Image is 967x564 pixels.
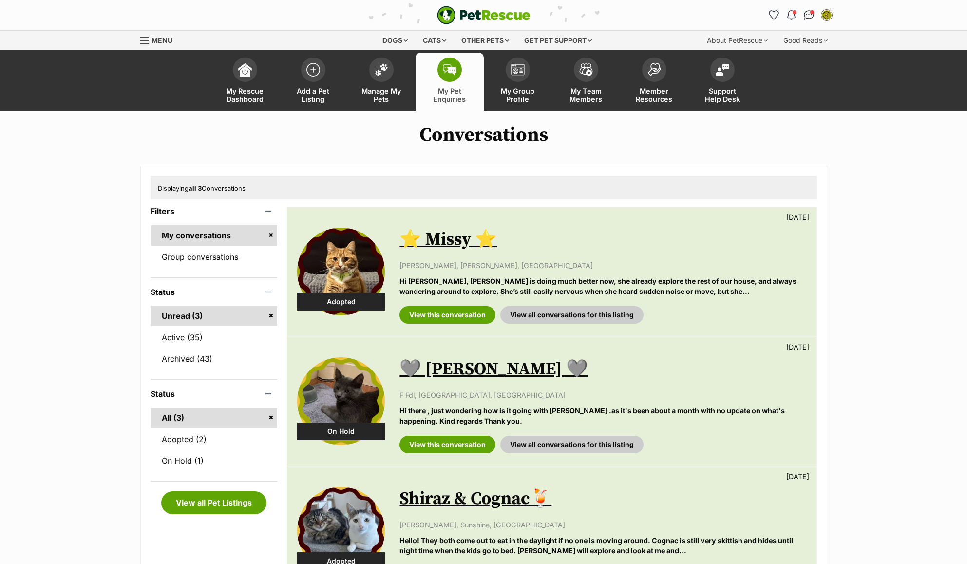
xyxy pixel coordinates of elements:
[620,53,688,111] a: Member Resources
[399,520,806,530] p: [PERSON_NAME], Sunshine, [GEOGRAPHIC_DATA]
[552,53,620,111] a: My Team Members
[564,87,608,103] span: My Team Members
[189,184,202,192] strong: all 3
[375,63,388,76] img: manage-my-pets-icon-02211641906a0b7f246fdf0571729dbe1e7629f14944591b6c1af311fb30b64b.svg
[360,87,403,103] span: Manage My Pets
[484,53,552,111] a: My Group Profile
[786,342,809,352] p: [DATE]
[399,436,495,453] a: View this conversation
[399,276,806,297] p: Hi [PERSON_NAME], [PERSON_NAME] is doing much better now, she already explore the rest of our hou...
[437,6,531,24] img: logo-e224e6f780fb5917bec1dbf3a21bbac754714ae5b6737aabdf751b685950b380.svg
[152,36,172,44] span: Menu
[579,63,593,76] img: team-members-icon-5396bd8760b3fe7c0b43da4ab00e1e3bb1a5d9ba89233759b79545d2d3fc5d0d.svg
[347,53,416,111] a: Manage My Pets
[632,87,676,103] span: Member Resources
[151,349,278,369] a: Archived (43)
[151,288,278,296] header: Status
[443,64,456,75] img: pet-enquiries-icon-7e3ad2cf08bfb03b45e93fb7055b45f3efa6380592205ae92323e6603595dc1f.svg
[700,31,775,50] div: About PetRescue
[238,63,252,77] img: dashboard-icon-eb2f2d2d3e046f16d808141f083e7271f6b2e854fb5c12c21221c1fb7104beca.svg
[804,10,814,20] img: chat-41dd97257d64d25036548639549fe6c8038ab92f7586957e7f3b1b290dea8141.svg
[786,212,809,222] p: [DATE]
[376,31,415,50] div: Dogs
[297,293,385,311] div: Adopted
[151,225,278,246] a: My conversations
[151,247,278,267] a: Group conversations
[399,406,806,427] p: Hi there , just wondering how is it going with [PERSON_NAME] .as it's been about a month with no ...
[151,389,278,398] header: Status
[151,306,278,326] a: Unread (3)
[211,53,279,111] a: My Rescue Dashboard
[416,53,484,111] a: My Pet Enquiries
[801,7,817,23] a: Conversations
[455,31,516,50] div: Other pets
[151,207,278,215] header: Filters
[437,6,531,24] a: PetRescue
[511,64,525,76] img: group-profile-icon-3fa3cf56718a62981997c0bc7e787c4b2cf8bcc04b72c1350f741eb67cf2f40e.svg
[399,390,806,400] p: F Fdl, [GEOGRAPHIC_DATA], [GEOGRAPHIC_DATA]
[399,358,588,380] a: 🩶 [PERSON_NAME] 🩶
[291,87,335,103] span: Add a Pet Listing
[787,10,795,20] img: notifications-46538b983faf8c2785f20acdc204bb7945ddae34d4c08c2a6579f10ce5e182be.svg
[784,7,799,23] button: Notifications
[819,7,834,23] button: My account
[416,31,453,50] div: Cats
[297,357,385,445] img: 🩶 Nico 🩶
[688,53,757,111] a: Support Help Desk
[399,229,497,251] a: ⭐ Missy ⭐
[786,471,809,482] p: [DATE]
[766,7,782,23] a: Favourites
[399,306,495,324] a: View this conversation
[306,63,320,77] img: add-pet-listing-icon-0afa8454b4691262ce3f59096e99ab1cd57d4a30225e0717b998d2c9b9846f56.svg
[223,87,267,103] span: My Rescue Dashboard
[517,31,599,50] div: Get pet support
[297,423,385,440] div: On Hold
[151,408,278,428] a: All (3)
[701,87,744,103] span: Support Help Desk
[158,184,246,192] span: Displaying Conversations
[496,87,540,103] span: My Group Profile
[500,306,644,324] a: View all conversations for this listing
[777,31,834,50] div: Good Reads
[140,31,179,48] a: Menu
[151,429,278,449] a: Adopted (2)
[716,64,729,76] img: help-desk-icon-fdf02630f3aa405de69fd3d07c3f3aa587a6932b1a1747fa1d2bba05be0121f9.svg
[500,436,644,453] a: View all conversations for this listing
[822,10,832,20] img: Stephanie Gregg profile pic
[151,327,278,348] a: Active (35)
[161,491,266,514] a: View all Pet Listings
[766,7,834,23] ul: Account quick links
[399,260,806,271] p: [PERSON_NAME], [PERSON_NAME], [GEOGRAPHIC_DATA]
[399,488,551,510] a: Shiraz & Cognac🍹
[151,450,278,471] a: On Hold (1)
[279,53,347,111] a: Add a Pet Listing
[428,87,472,103] span: My Pet Enquiries
[399,535,806,556] p: Hello! They both come out to eat in the daylight if no one is moving around. Cognac is still very...
[297,228,385,315] img: ⭐ Missy ⭐
[647,63,661,76] img: member-resources-icon-8e73f808a243e03378d46382f2149f9095a855e16c252ad45f914b54edf8863c.svg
